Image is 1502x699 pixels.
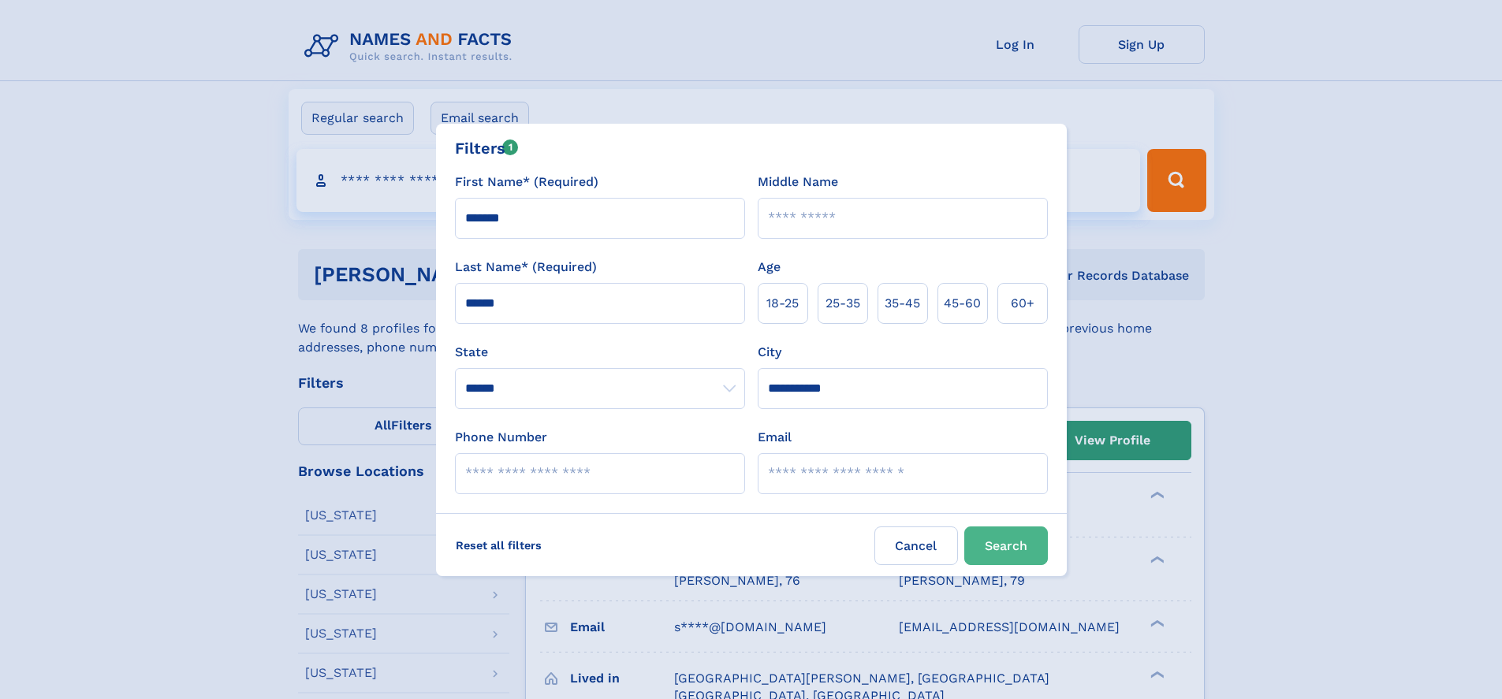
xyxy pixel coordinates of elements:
[758,258,781,277] label: Age
[455,136,519,160] div: Filters
[826,294,860,313] span: 25‑35
[964,526,1048,565] button: Search
[455,343,745,362] label: State
[455,173,598,191] label: First Name* (Required)
[758,173,838,191] label: Middle Name
[766,294,799,313] span: 18‑25
[445,526,552,564] label: Reset all filters
[455,258,597,277] label: Last Name* (Required)
[885,294,920,313] span: 35‑45
[944,294,981,313] span: 45‑60
[1011,294,1034,313] span: 60+
[758,428,792,447] label: Email
[874,526,958,565] label: Cancel
[455,428,547,447] label: Phone Number
[758,343,781,362] label: City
